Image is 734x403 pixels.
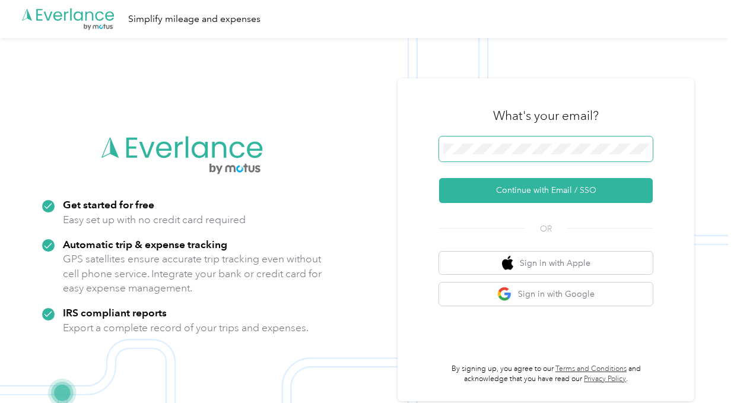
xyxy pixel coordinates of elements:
[63,212,246,227] p: Easy set up with no credit card required
[502,256,514,271] img: apple logo
[525,223,567,235] span: OR
[63,238,227,250] strong: Automatic trip & expense tracking
[439,178,653,203] button: Continue with Email / SSO
[128,12,260,27] div: Simplify mileage and expenses
[497,287,512,302] img: google logo
[439,364,653,385] p: By signing up, you agree to our and acknowledge that you have read our .
[439,283,653,306] button: google logoSign in with Google
[63,321,309,335] p: Export a complete record of your trips and expenses.
[493,107,599,124] h3: What's your email?
[63,252,322,296] p: GPS satellites ensure accurate trip tracking even without cell phone service. Integrate your bank...
[439,252,653,275] button: apple logoSign in with Apple
[63,198,154,211] strong: Get started for free
[555,364,627,373] a: Terms and Conditions
[63,306,167,319] strong: IRS compliant reports
[584,375,626,383] a: Privacy Policy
